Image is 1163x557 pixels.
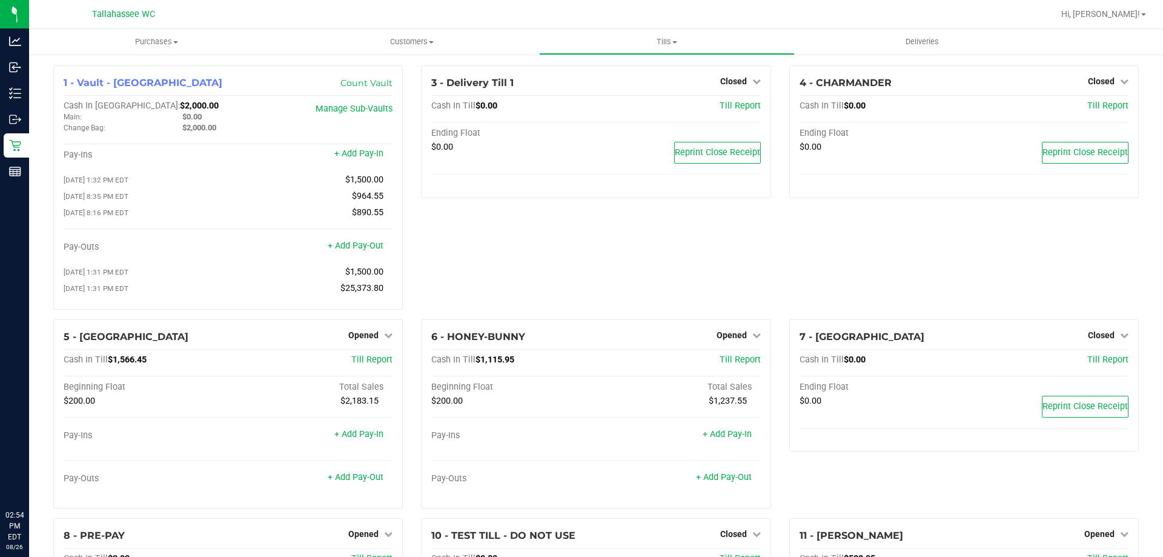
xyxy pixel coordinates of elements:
span: Tills [540,36,794,47]
a: + Add Pay-In [334,429,383,439]
span: 8 - PRE-PAY [64,530,125,541]
span: Cash In Till [431,355,475,365]
span: $0.00 [800,396,821,406]
span: Reprint Close Receipt [1042,147,1128,158]
span: $1,237.55 [709,396,747,406]
span: Reprint Close Receipt [1042,401,1128,412]
span: [DATE] 8:16 PM EDT [64,208,128,217]
span: $0.00 [844,355,866,365]
span: [DATE] 1:31 PM EDT [64,268,128,276]
span: Customers [285,36,538,47]
a: Deliveries [795,29,1050,55]
span: 3 - Delivery Till 1 [431,77,514,88]
span: $1,115.95 [475,355,514,365]
span: 1 - Vault - [GEOGRAPHIC_DATA] [64,77,222,88]
span: Closed [1088,76,1115,86]
span: Cash In Till [800,101,844,111]
span: Change Bag: [64,124,105,132]
div: Ending Float [800,128,964,139]
span: $200.00 [64,396,95,406]
div: Pay-Ins [64,430,228,441]
span: $0.00 [182,112,202,121]
span: Closed [720,529,747,539]
a: Manage Sub-Vaults [316,104,393,114]
div: Pay-Ins [431,430,596,441]
a: Till Report [720,101,761,111]
span: $0.00 [431,142,453,152]
p: 02:54 PM EDT [5,510,24,542]
span: Tallahassee WC [92,9,155,19]
span: Cash In Till [800,355,844,365]
div: Pay-Outs [64,473,228,484]
a: Till Report [1087,101,1128,111]
a: + Add Pay-Out [696,472,752,482]
span: Opened [348,330,379,340]
span: $964.55 [352,191,383,201]
div: Ending Float [431,128,596,139]
span: $1,500.00 [345,267,383,277]
span: $25,373.80 [340,283,383,293]
span: $0.00 [800,142,821,152]
div: Beginning Float [64,382,228,393]
button: Reprint Close Receipt [1042,396,1128,418]
span: Closed [1088,330,1115,340]
span: 6 - HONEY-BUNNY [431,331,525,342]
span: 10 - TEST TILL - DO NOT USE [431,530,575,541]
div: Total Sales [228,382,393,393]
a: + Add Pay-Out [328,472,383,482]
a: Till Report [720,355,761,365]
span: Closed [720,76,747,86]
a: Customers [284,29,539,55]
span: $0.00 [844,101,866,111]
span: $0.00 [475,101,497,111]
a: + Add Pay-In [703,429,752,439]
div: Pay-Ins [64,150,228,161]
a: Till Report [1087,355,1128,365]
span: [DATE] 8:35 PM EDT [64,192,128,201]
span: Deliveries [889,36,955,47]
a: + Add Pay-Out [328,241,383,251]
a: + Add Pay-In [334,148,383,159]
div: Pay-Outs [64,242,228,253]
span: $2,000.00 [182,123,216,132]
a: Tills [539,29,794,55]
span: Main: [64,113,82,121]
span: Opened [348,529,379,539]
button: Reprint Close Receipt [1042,142,1128,164]
span: Cash In Till [431,101,475,111]
div: Beginning Float [431,382,596,393]
span: $2,183.15 [340,396,379,406]
span: Reprint Close Receipt [675,147,760,158]
span: $1,500.00 [345,175,383,185]
inline-svg: Retail [9,139,21,152]
a: Till Report [351,355,393,365]
div: Total Sales [596,382,761,393]
button: Reprint Close Receipt [674,142,761,164]
span: Hi, [PERSON_NAME]! [1061,9,1140,19]
span: 7 - [GEOGRAPHIC_DATA] [800,331,924,342]
span: Purchases [29,36,284,47]
div: Pay-Outs [431,473,596,484]
span: Opened [717,330,747,340]
iframe: Resource center [12,460,48,496]
span: Cash In Till [64,355,108,365]
p: 08/26 [5,542,24,552]
span: Cash In [GEOGRAPHIC_DATA]: [64,101,180,111]
span: 5 - [GEOGRAPHIC_DATA] [64,331,188,342]
span: $890.55 [352,207,383,218]
span: $1,566.45 [108,355,147,365]
inline-svg: Reports [9,165,21,178]
span: [DATE] 1:31 PM EDT [64,284,128,293]
a: Count Vault [340,78,393,88]
inline-svg: Inventory [9,87,21,99]
a: Purchases [29,29,284,55]
span: $2,000.00 [180,101,219,111]
span: 11 - [PERSON_NAME] [800,530,903,541]
div: Ending Float [800,382,964,393]
inline-svg: Analytics [9,35,21,47]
